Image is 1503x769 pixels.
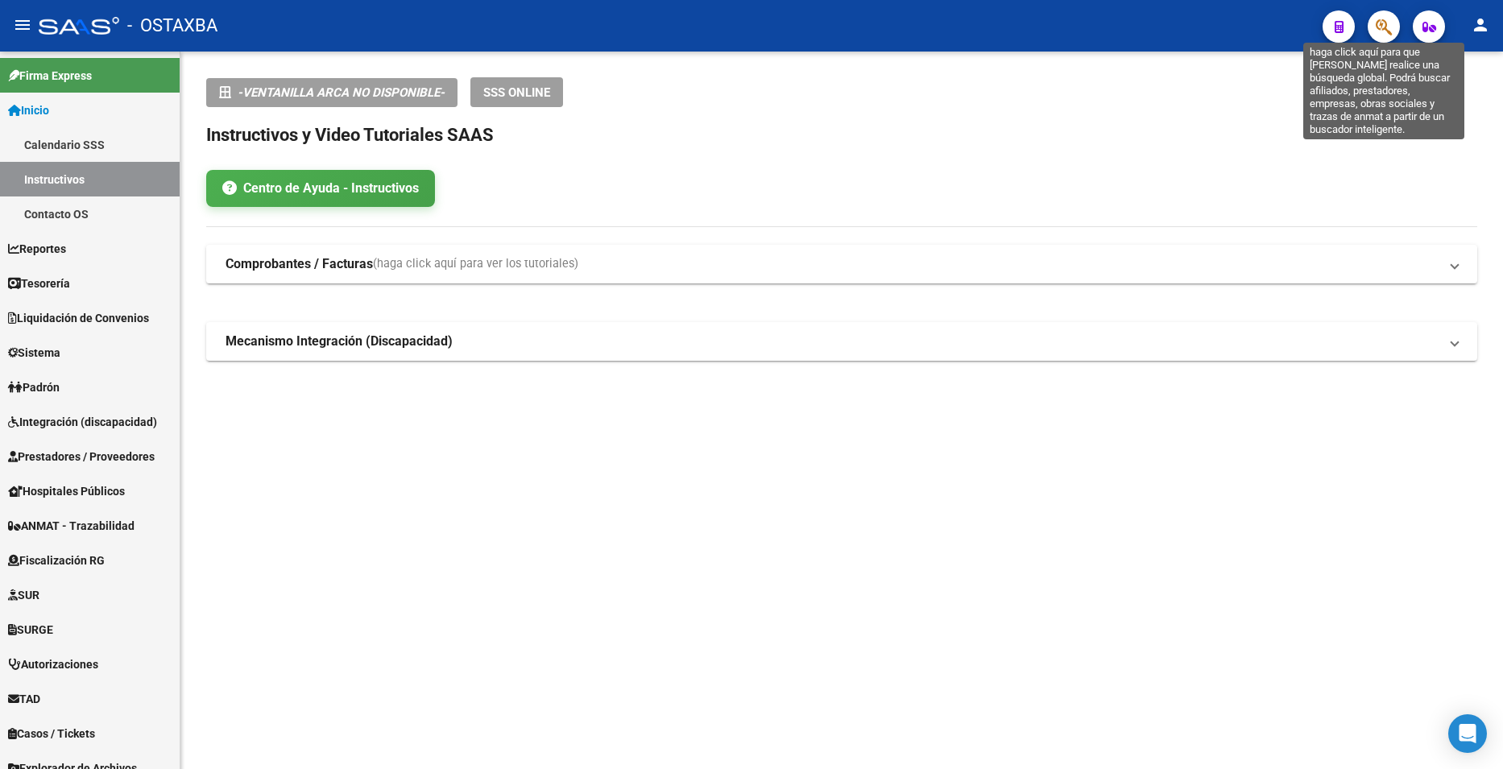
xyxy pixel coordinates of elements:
[8,309,149,327] span: Liquidación de Convenios
[127,8,217,43] span: - OSTAXBA
[373,255,578,273] span: (haga click aquí para ver los tutoriales)
[206,78,458,107] button: -VENTANILLA ARCA NO DISPONIBLE-
[8,413,157,431] span: Integración (discapacidad)
[483,85,550,100] span: SSS ONLINE
[206,170,435,207] a: Centro de Ayuda - Instructivos
[13,15,32,35] mat-icon: menu
[1448,714,1487,753] div: Open Intercom Messenger
[8,621,53,639] span: SURGE
[8,552,105,569] span: Fiscalización RG
[238,78,445,107] i: -VENTANILLA ARCA NO DISPONIBLE-
[8,586,39,604] span: SUR
[8,67,92,85] span: Firma Express
[8,448,155,465] span: Prestadores / Proveedores
[8,101,49,119] span: Inicio
[8,690,40,708] span: TAD
[8,275,70,292] span: Tesorería
[8,725,95,742] span: Casos / Tickets
[8,378,60,396] span: Padrón
[1471,15,1490,35] mat-icon: person
[8,240,66,258] span: Reportes
[8,517,135,535] span: ANMAT - Trazabilidad
[226,255,373,273] strong: Comprobantes / Facturas
[8,655,98,673] span: Autorizaciones
[206,322,1477,361] mat-expansion-panel-header: Mecanismo Integración (Discapacidad)
[470,77,563,107] button: SSS ONLINE
[206,120,1477,151] h2: Instructivos y Video Tutoriales SAAS
[8,482,125,500] span: Hospitales Públicos
[206,245,1477,283] mat-expansion-panel-header: Comprobantes / Facturas(haga click aquí para ver los tutoriales)
[226,333,453,350] strong: Mecanismo Integración (Discapacidad)
[8,344,60,362] span: Sistema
